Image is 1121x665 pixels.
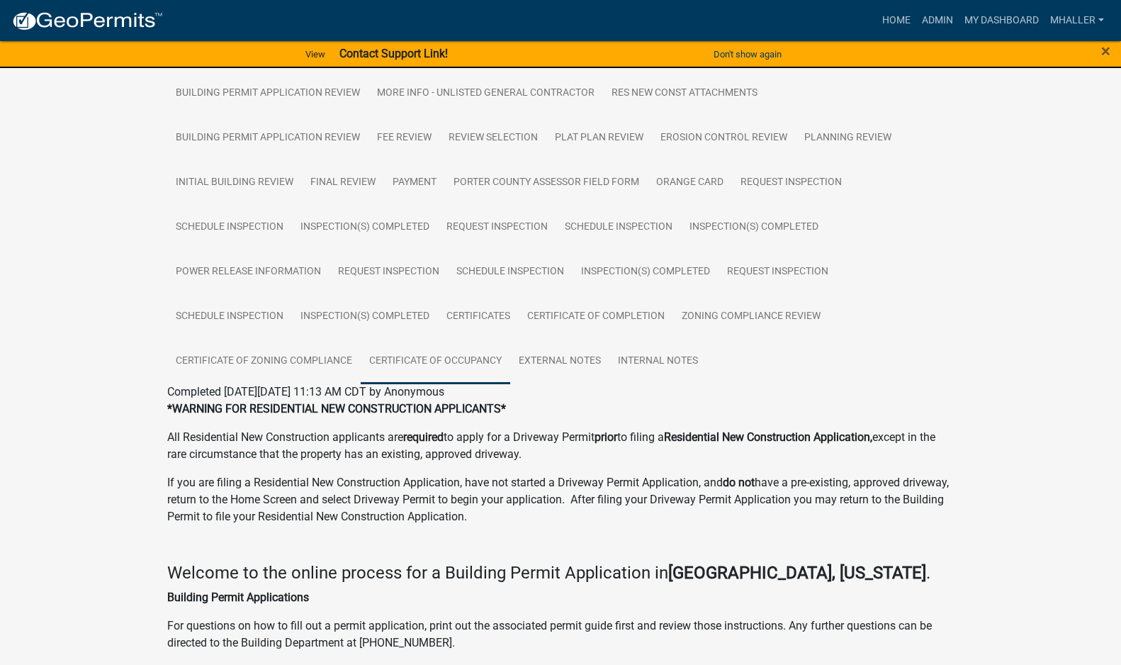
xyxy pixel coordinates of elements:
[440,116,546,161] a: Review Selection
[438,205,556,250] a: Request Inspection
[448,250,573,295] a: Schedule Inspection
[384,160,445,206] a: Payment
[167,205,292,250] a: Schedule Inspection
[368,71,603,116] a: More Info - Unlisted General Contractor
[300,43,331,66] a: View
[167,116,368,161] a: Building Permit Application Review
[603,71,766,116] a: Res New Const Attachments
[167,160,302,206] a: Initial Building Review
[648,160,732,206] a: Orange Card
[708,43,787,66] button: Don't show again
[652,116,796,161] a: Erosion Control Review
[877,7,916,34] a: Home
[546,116,652,161] a: Plat Plan Review
[445,160,648,206] a: Porter County Assessor Field Form
[167,250,329,295] a: Power Release Information
[595,430,617,444] strong: prior
[1044,7,1110,34] a: mhaller
[519,294,673,340] a: Certificate of Completion
[664,430,872,444] strong: Residential New Construction Application,
[167,71,368,116] a: Building Permit Application Review
[668,563,926,583] strong: [GEOGRAPHIC_DATA], [US_STATE]
[681,205,827,250] a: Inspection(s) Completed
[292,294,438,340] a: Inspection(s) Completed
[167,591,309,604] strong: Building Permit Applications
[361,339,510,384] a: Certificate of Occupancy
[329,250,448,295] a: Request Inspection
[167,402,506,415] strong: *WARNING FOR RESIDENTIAL NEW CONSTRUCTION APPLICANTS*
[796,116,900,161] a: Planning Review
[167,385,444,398] span: Completed [DATE][DATE] 11:13 AM CDT by Anonymous
[723,476,755,489] strong: do not
[403,430,444,444] strong: required
[368,116,440,161] a: Fee Review
[167,429,954,463] p: All Residential New Construction applicants are to apply for a Driveway Permit to filing a except...
[292,205,438,250] a: Inspection(s) Completed
[167,474,954,525] p: If you are filing a Residential New Construction Application, have not started a Driveway Permit ...
[719,250,837,295] a: Request Inspection
[573,250,719,295] a: Inspection(s) Completed
[916,7,959,34] a: Admin
[1101,41,1110,61] span: ×
[959,7,1044,34] a: My Dashboard
[302,160,384,206] a: Final Review
[510,339,609,384] a: External Notes
[732,160,850,206] a: Request Inspection
[167,294,292,340] a: Schedule Inspection
[609,339,706,384] a: Internal Notes
[167,563,954,583] h4: Welcome to the online process for a Building Permit Application in .
[1101,43,1110,60] button: Close
[167,339,361,384] a: Certificate of Zoning Compliance
[673,294,829,340] a: Zoning Compliance Review
[339,47,448,60] strong: Contact Support Link!
[167,617,954,652] p: For questions on how to fill out a permit application, print out the associated permit guide firs...
[556,205,681,250] a: Schedule Inspection
[438,294,519,340] a: Certificates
